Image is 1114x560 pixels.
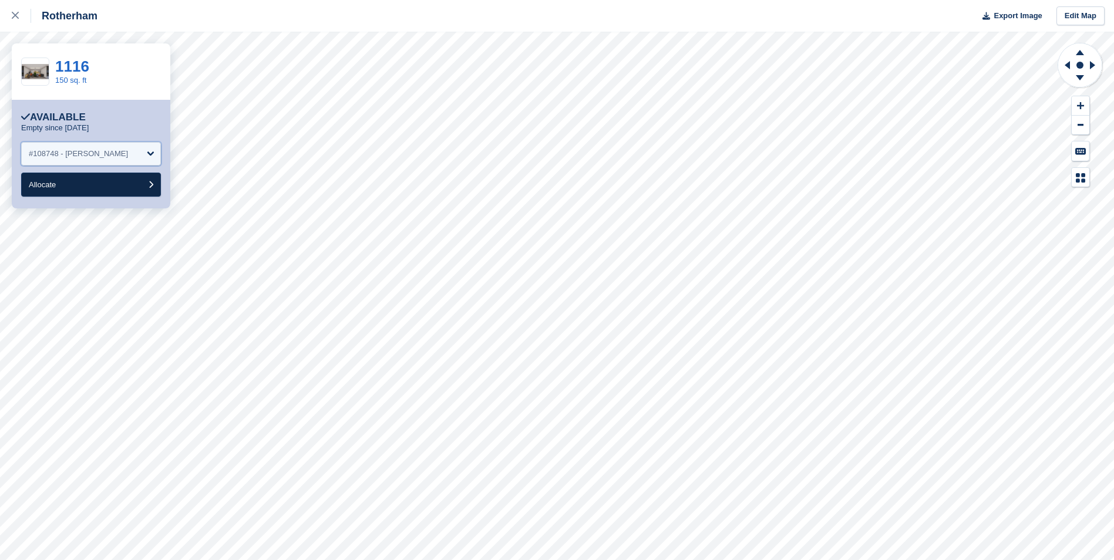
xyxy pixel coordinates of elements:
[1072,96,1089,116] button: Zoom In
[21,173,161,197] button: Allocate
[55,76,86,85] a: 150 sq. ft
[975,6,1042,26] button: Export Image
[994,10,1042,22] span: Export Image
[21,123,89,133] p: Empty since [DATE]
[1072,168,1089,187] button: Map Legend
[22,64,49,79] img: 150%20SQ.FT-2.jpg
[55,58,89,75] a: 1116
[29,148,128,160] div: #108748 - [PERSON_NAME]
[21,112,86,123] div: Available
[1072,141,1089,161] button: Keyboard Shortcuts
[29,180,56,189] span: Allocate
[1072,116,1089,135] button: Zoom Out
[1056,6,1105,26] a: Edit Map
[31,9,97,23] div: Rotherham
